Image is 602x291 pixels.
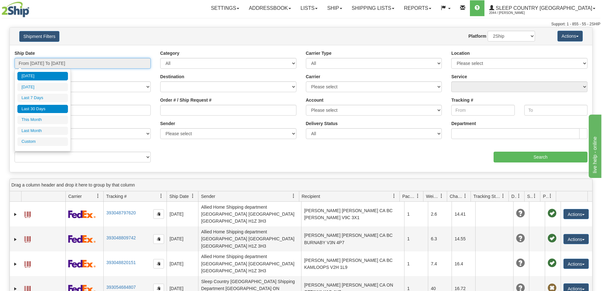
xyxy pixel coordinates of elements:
[160,97,212,103] label: Order # / Ship Request #
[288,191,299,201] a: Sender filter column settings
[17,72,68,80] li: [DATE]
[19,31,59,42] button: Shipment Filters
[106,235,136,240] a: 393048809742
[473,193,501,199] span: Tracking Status
[548,209,556,218] span: Pickup Successfully created
[452,202,475,226] td: 14.41
[12,211,19,218] a: Expand
[198,251,301,276] td: Allied Home Shipping department [GEOGRAPHIC_DATA] [GEOGRAPHIC_DATA] [GEOGRAPHIC_DATA] H1Z 3H3
[302,193,320,199] span: Recipient
[106,285,136,290] a: 393054684807
[17,116,68,124] li: This Month
[322,0,347,16] a: Ship
[452,226,475,251] td: 14.55
[498,191,508,201] a: Tracking Status filter column settings
[68,210,96,218] img: 2 - FedEx Express®
[153,259,164,269] button: Copy to clipboard
[450,193,463,199] span: Charge
[484,0,600,16] a: Sleep Country [GEOGRAPHIC_DATA] 2044 / [PERSON_NAME]
[156,191,167,201] a: Tracking # filter column settings
[548,259,556,268] span: Pickup Successfully created
[399,0,436,16] a: Reports
[306,97,324,103] label: Account
[514,191,524,201] a: Delivery Status filter column settings
[451,97,473,103] label: Tracking #
[460,191,471,201] a: Charge filter column settings
[516,234,525,243] span: Unknown
[17,105,68,113] li: Last 30 Days
[563,209,589,219] button: Actions
[494,5,592,11] span: Sleep Country [GEOGRAPHIC_DATA]
[198,226,301,251] td: Allied Home Shipping department [GEOGRAPHIC_DATA] [GEOGRAPHIC_DATA] [GEOGRAPHIC_DATA] H1Z 3H3
[389,191,399,201] a: Recipient filter column settings
[296,0,322,16] a: Lists
[428,251,452,276] td: 7.4
[301,226,404,251] td: [PERSON_NAME] [PERSON_NAME] CA BC BURNABY V3N 4P7
[452,251,475,276] td: 16.4
[306,73,320,80] label: Carrier
[17,137,68,146] li: Custom
[404,202,428,226] td: 1
[68,235,96,243] img: 2 - FedEx Express®
[548,234,556,243] span: Pickup Successfully created
[527,193,532,199] span: Shipment Issues
[17,127,68,135] li: Last Month
[436,191,447,201] a: Weight filter column settings
[516,209,525,218] span: Unknown
[201,193,215,199] span: Sender
[451,105,514,116] input: From
[206,0,244,16] a: Settings
[24,209,31,219] a: Label
[402,193,416,199] span: Packages
[15,50,35,56] label: Ship Date
[468,33,486,39] label: Platform
[587,113,601,178] iframe: chat widget
[306,120,338,127] label: Delivery Status
[451,120,476,127] label: Department
[106,260,136,265] a: 393048820151
[524,105,587,116] input: To
[160,73,184,80] label: Destination
[489,10,537,16] span: 2044 / [PERSON_NAME]
[160,120,175,127] label: Sender
[451,50,470,56] label: Location
[169,193,189,199] span: Ship Date
[17,83,68,92] li: [DATE]
[412,191,423,201] a: Packages filter column settings
[17,94,68,102] li: Last 7 Days
[426,193,439,199] span: Weight
[428,202,452,226] td: 2.6
[494,152,587,162] input: Search
[93,191,103,201] a: Carrier filter column settings
[5,4,58,11] div: live help - online
[198,202,301,226] td: Allied Home Shipping department [GEOGRAPHIC_DATA] [GEOGRAPHIC_DATA] [GEOGRAPHIC_DATA] H1Z 3H3
[68,193,82,199] span: Carrier
[404,251,428,276] td: 1
[404,226,428,251] td: 1
[24,258,31,269] a: Label
[106,210,136,215] a: 393048797620
[529,191,540,201] a: Shipment Issues filter column settings
[451,73,467,80] label: Service
[167,226,198,251] td: [DATE]
[24,233,31,244] a: Label
[153,234,164,244] button: Copy to clipboard
[244,0,296,16] a: Addressbook
[167,251,198,276] td: [DATE]
[516,259,525,268] span: Unknown
[557,31,583,41] button: Actions
[106,193,127,199] span: Tracking #
[545,191,556,201] a: Pickup Status filter column settings
[306,50,331,56] label: Carrier Type
[160,50,179,56] label: Category
[301,202,404,226] td: [PERSON_NAME] [PERSON_NAME] CA BC [PERSON_NAME] V9C 3X1
[563,234,589,244] button: Actions
[12,236,19,243] a: Expand
[543,193,548,199] span: Pickup Status
[10,179,592,191] div: grid grouping header
[347,0,399,16] a: Shipping lists
[563,259,589,269] button: Actions
[153,209,164,219] button: Copy to clipboard
[2,22,600,27] div: Support: 1 - 855 - 55 - 2SHIP
[12,261,19,267] a: Expand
